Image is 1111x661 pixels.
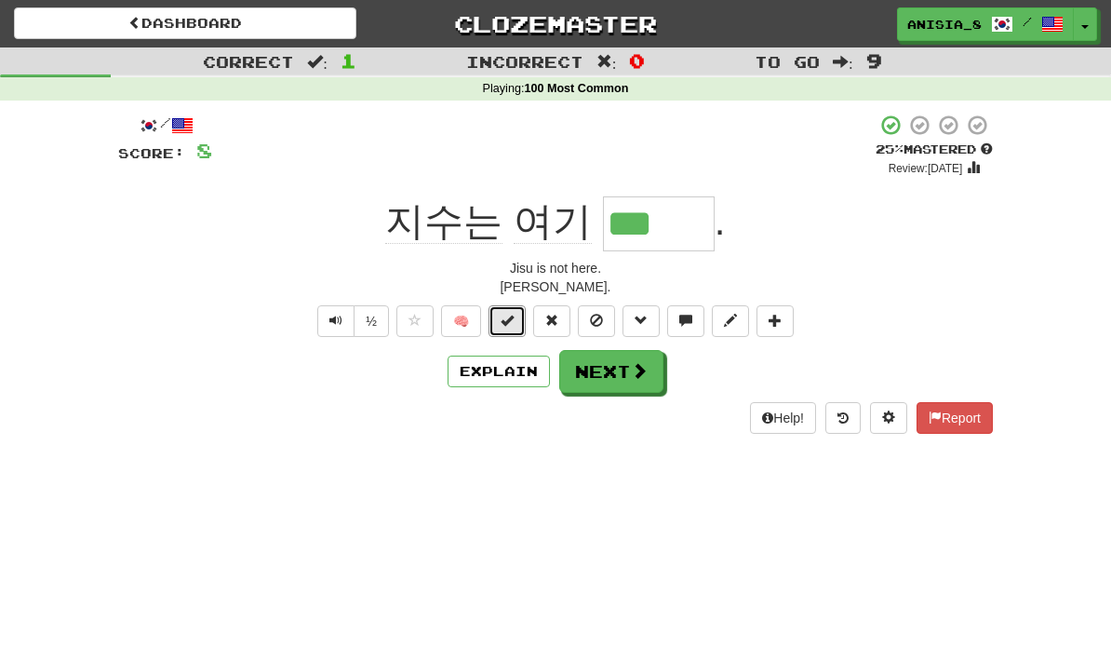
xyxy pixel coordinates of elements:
[876,142,993,158] div: Mastered
[876,142,904,156] span: 25 %
[667,305,704,337] button: Discuss sentence (alt+u)
[825,402,861,434] button: Round history (alt+y)
[384,7,727,40] a: Clozemaster
[917,402,993,434] button: Report
[489,305,526,337] button: Set this sentence to 100% Mastered (alt+m)
[466,52,583,71] span: Incorrect
[396,305,434,337] button: Favorite sentence (alt+f)
[629,49,645,72] span: 0
[622,305,660,337] button: Grammar (alt+g)
[756,305,794,337] button: Add to collection (alt+a)
[314,305,389,337] div: Text-to-speech controls
[755,52,820,71] span: To go
[448,356,550,387] button: Explain
[1023,15,1032,28] span: /
[514,199,592,244] span: 여기
[596,54,617,70] span: :
[307,54,328,70] span: :
[866,49,882,72] span: 9
[715,199,726,243] span: .
[578,305,615,337] button: Ignore sentence (alt+i)
[750,402,816,434] button: Help!
[354,305,389,337] button: ½
[712,305,749,337] button: Edit sentence (alt+d)
[118,145,185,161] span: Score:
[118,259,993,277] div: Jisu is not here.
[385,199,502,244] span: 지수는
[203,52,294,71] span: Correct
[317,305,355,337] button: Play sentence audio (ctl+space)
[533,305,570,337] button: Reset to 0% Mastered (alt+r)
[559,350,663,393] button: Next
[14,7,356,39] a: Dashboard
[524,82,628,95] strong: 100 Most Common
[196,139,212,162] span: 8
[118,277,993,296] div: [PERSON_NAME].
[341,49,356,72] span: 1
[441,305,481,337] button: 🧠
[889,162,963,175] small: Review: [DATE]
[907,16,982,33] span: anisia_8
[118,114,212,137] div: /
[833,54,853,70] span: :
[897,7,1074,41] a: anisia_8 /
